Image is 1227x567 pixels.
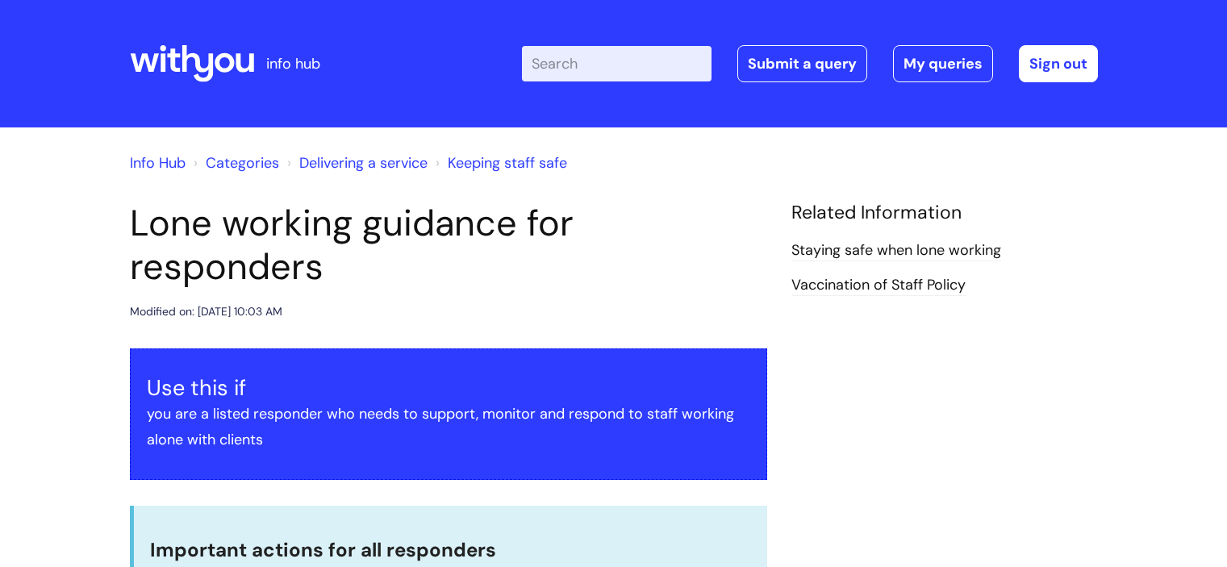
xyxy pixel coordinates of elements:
div: | - [522,45,1098,82]
p: you are a listed responder who needs to support, monitor and respond to staff working alone with ... [147,401,750,453]
a: Staying safe when lone working [791,240,1001,261]
li: Delivering a service [283,150,428,176]
a: Vaccination of Staff Policy [791,275,966,296]
span: Important actions for all responders [150,537,496,562]
a: Keeping staff safe [448,153,567,173]
p: info hub [266,51,320,77]
a: Info Hub [130,153,186,173]
div: Modified on: [DATE] 10:03 AM [130,302,282,322]
a: Categories [206,153,279,173]
li: Keeping staff safe [432,150,567,176]
input: Search [522,46,712,81]
h3: Use this if [147,375,750,401]
a: Submit a query [737,45,867,82]
h4: Related Information [791,202,1098,224]
h1: Lone working guidance for responders [130,202,767,289]
a: My queries [893,45,993,82]
a: Delivering a service [299,153,428,173]
a: Sign out [1019,45,1098,82]
li: Solution home [190,150,279,176]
